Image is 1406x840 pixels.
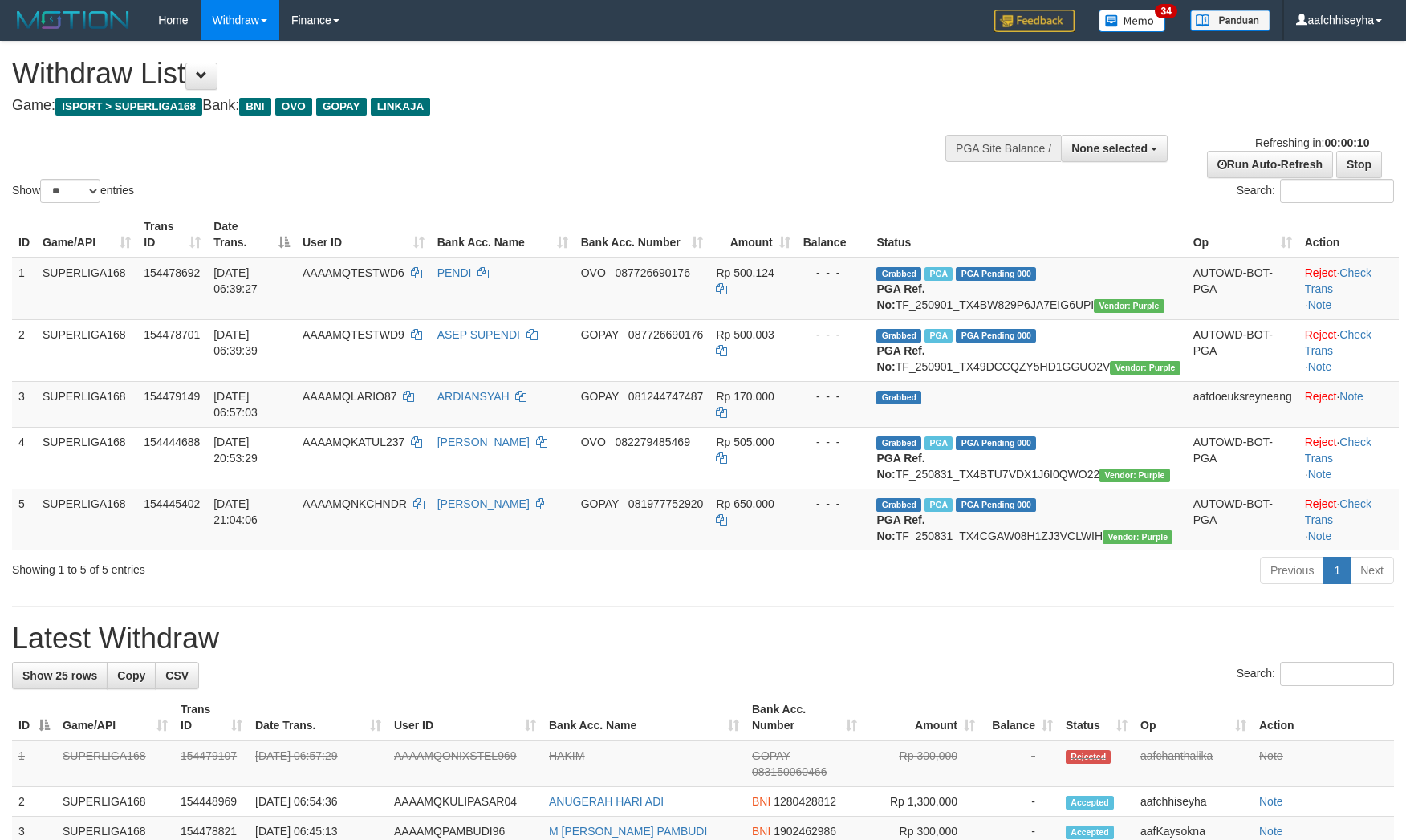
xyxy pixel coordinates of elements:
[628,497,703,510] span: Copy 081977752920 to clipboard
[437,436,530,448] a: [PERSON_NAME]
[956,498,1036,512] span: PGA Pending
[55,98,202,116] span: ISPORT > SUPERLIGA168
[36,427,137,489] td: SUPERLIGA168
[994,10,1075,32] img: Feedback.jpg
[1298,427,1399,489] td: · ·
[752,765,827,778] span: Copy 083150060466 to clipboard
[956,329,1036,343] span: PGA Pending
[388,695,542,741] th: User ID: activate to sort column ascending
[1259,795,1283,808] a: Note
[1066,826,1114,839] span: Accepted
[1324,136,1369,149] strong: 00:00:10
[1305,328,1337,341] a: Reject
[155,662,199,689] a: CSV
[1207,151,1333,178] a: Run Auto-Refresh
[1066,750,1111,764] span: Rejected
[12,179,134,203] label: Show entries
[275,98,312,116] span: OVO
[107,662,156,689] a: Copy
[174,741,249,787] td: 154479107
[876,391,921,404] span: Grabbed
[12,58,921,90] h1: Withdraw List
[1305,436,1371,465] a: Check Trans
[12,741,56,787] td: 1
[437,497,530,510] a: [PERSON_NAME]
[12,98,921,114] h4: Game: Bank:
[1187,212,1298,258] th: Op: activate to sort column ascending
[774,825,836,838] span: Copy 1902462986 to clipboard
[437,328,520,341] a: ASEP SUPENDI
[575,212,710,258] th: Bank Acc. Number: activate to sort column ascending
[716,436,774,448] span: Rp 505.000
[1298,381,1399,427] td: ·
[303,328,404,341] span: AAAAMQTESTWD9
[956,267,1036,281] span: PGA Pending
[1350,557,1394,584] a: Next
[870,427,1186,489] td: TF_250831_TX4BTU7VDX1J6I0QWO22
[803,434,864,450] div: - - -
[12,662,108,689] a: Show 25 rows
[303,390,397,403] span: AAAAMQLARIO87
[40,179,100,203] select: Showentries
[1061,135,1168,162] button: None selected
[388,787,542,817] td: AAAAMQKULIPASAR04
[296,212,431,258] th: User ID: activate to sort column ascending
[144,390,200,403] span: 154479149
[870,212,1186,258] th: Status
[36,319,137,381] td: SUPERLIGA168
[174,695,249,741] th: Trans ID: activate to sort column ascending
[56,787,174,817] td: SUPERLIGA168
[1187,319,1298,381] td: AUTOWD-BOT-PGA
[1308,360,1332,373] a: Note
[249,695,388,741] th: Date Trans.: activate to sort column ascending
[12,787,56,817] td: 2
[316,98,367,116] span: GOPAY
[981,787,1059,817] td: -
[1308,298,1332,311] a: Note
[437,266,472,279] a: PENDI
[1134,695,1253,741] th: Op: activate to sort column ascending
[1110,361,1180,375] span: Vendor URL: https://trx4.1velocity.biz
[1134,741,1253,787] td: aafchanthalika
[137,212,207,258] th: Trans ID: activate to sort column ascending
[876,452,924,481] b: PGA Ref. No:
[864,787,981,817] td: Rp 1,300,000
[213,328,258,357] span: [DATE] 06:39:39
[1323,557,1351,584] a: 1
[870,258,1186,320] td: TF_250901_TX4BW829P6JA7EIG6UPI
[1298,258,1399,320] td: · ·
[752,795,770,808] span: BNI
[56,741,174,787] td: SUPERLIGA168
[388,741,542,787] td: AAAAMQONIXSTEL969
[1339,390,1363,403] a: Note
[716,390,774,403] span: Rp 170.000
[1280,662,1394,686] input: Search:
[981,695,1059,741] th: Balance: activate to sort column ascending
[144,328,200,341] span: 154478701
[1094,299,1164,313] span: Vendor URL: https://trx4.1velocity.biz
[1099,469,1169,482] span: Vendor URL: https://trx4.1velocity.biz
[12,381,36,427] td: 3
[174,787,249,817] td: 154448969
[1187,427,1298,489] td: AUTOWD-BOT-PGA
[12,489,36,550] td: 5
[1059,695,1134,741] th: Status: activate to sort column ascending
[803,496,864,512] div: - - -
[870,489,1186,550] td: TF_250831_TX4CGAW08H1ZJ3VCLWIH
[213,266,258,295] span: [DATE] 06:39:27
[213,436,258,465] span: [DATE] 20:53:29
[803,265,864,281] div: - - -
[207,212,296,258] th: Date Trans.: activate to sort column descending
[1260,557,1324,584] a: Previous
[1298,212,1399,258] th: Action
[249,741,388,787] td: [DATE] 06:57:29
[876,513,924,542] b: PGA Ref. No:
[1237,662,1394,686] label: Search:
[774,795,836,808] span: Copy 1280428812 to clipboard
[876,344,924,373] b: PGA Ref. No:
[581,390,619,403] span: GOPAY
[752,749,790,762] span: GOPAY
[165,669,189,682] span: CSV
[12,695,56,741] th: ID: activate to sort column descending
[12,212,36,258] th: ID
